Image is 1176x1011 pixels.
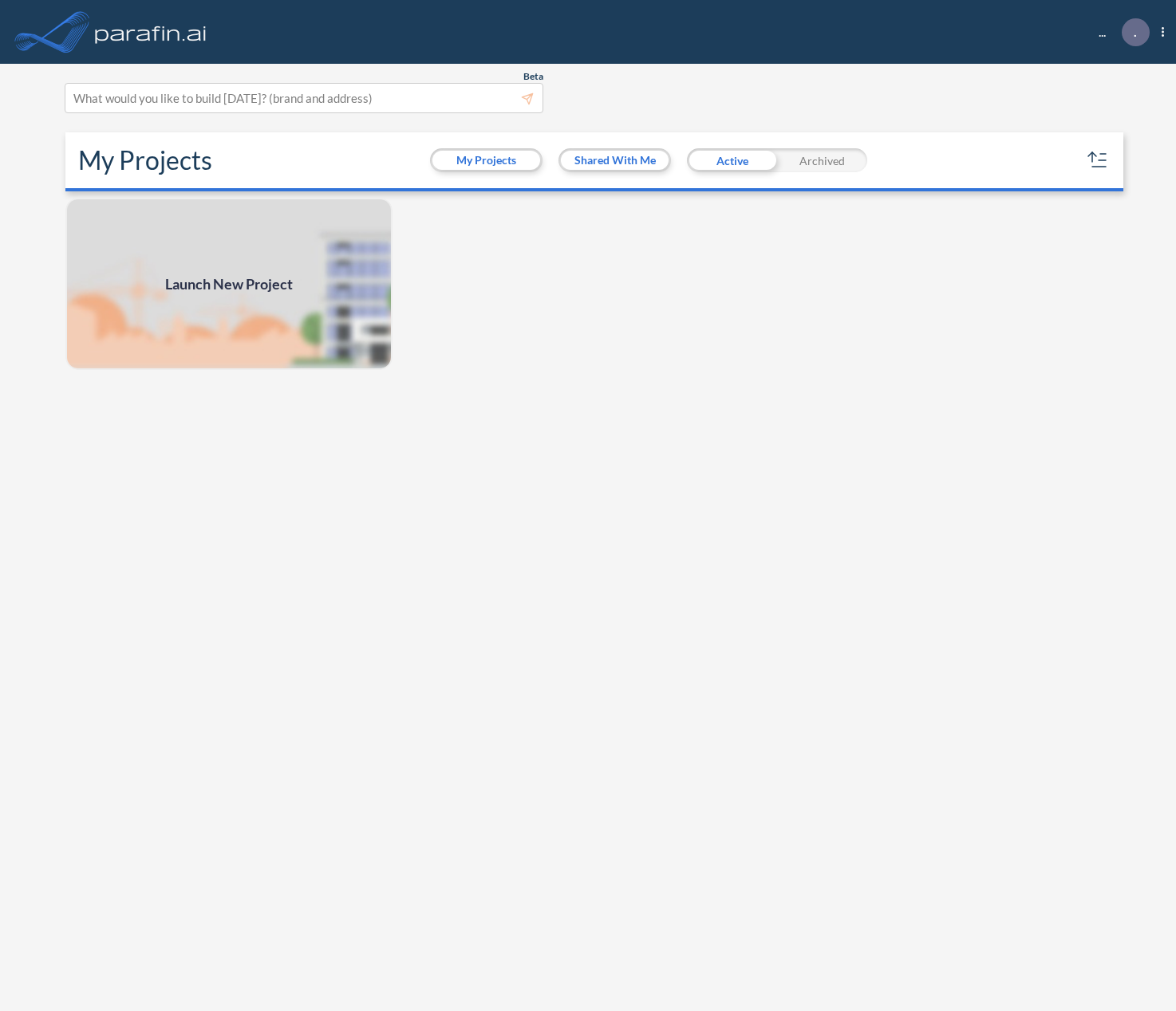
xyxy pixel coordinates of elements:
[78,145,212,175] h2: My Projects
[561,151,669,170] button: Shared With Me
[165,273,293,295] span: Launch New Project
[65,198,393,370] a: Launch New Project
[777,148,867,172] div: Archived
[65,198,393,370] img: add
[687,148,777,172] div: Active
[1134,25,1137,39] p: .
[1075,18,1164,46] div: ...
[92,16,210,48] img: logo
[1085,148,1111,173] button: sort
[432,151,540,170] button: My Projects
[523,70,543,83] span: Beta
